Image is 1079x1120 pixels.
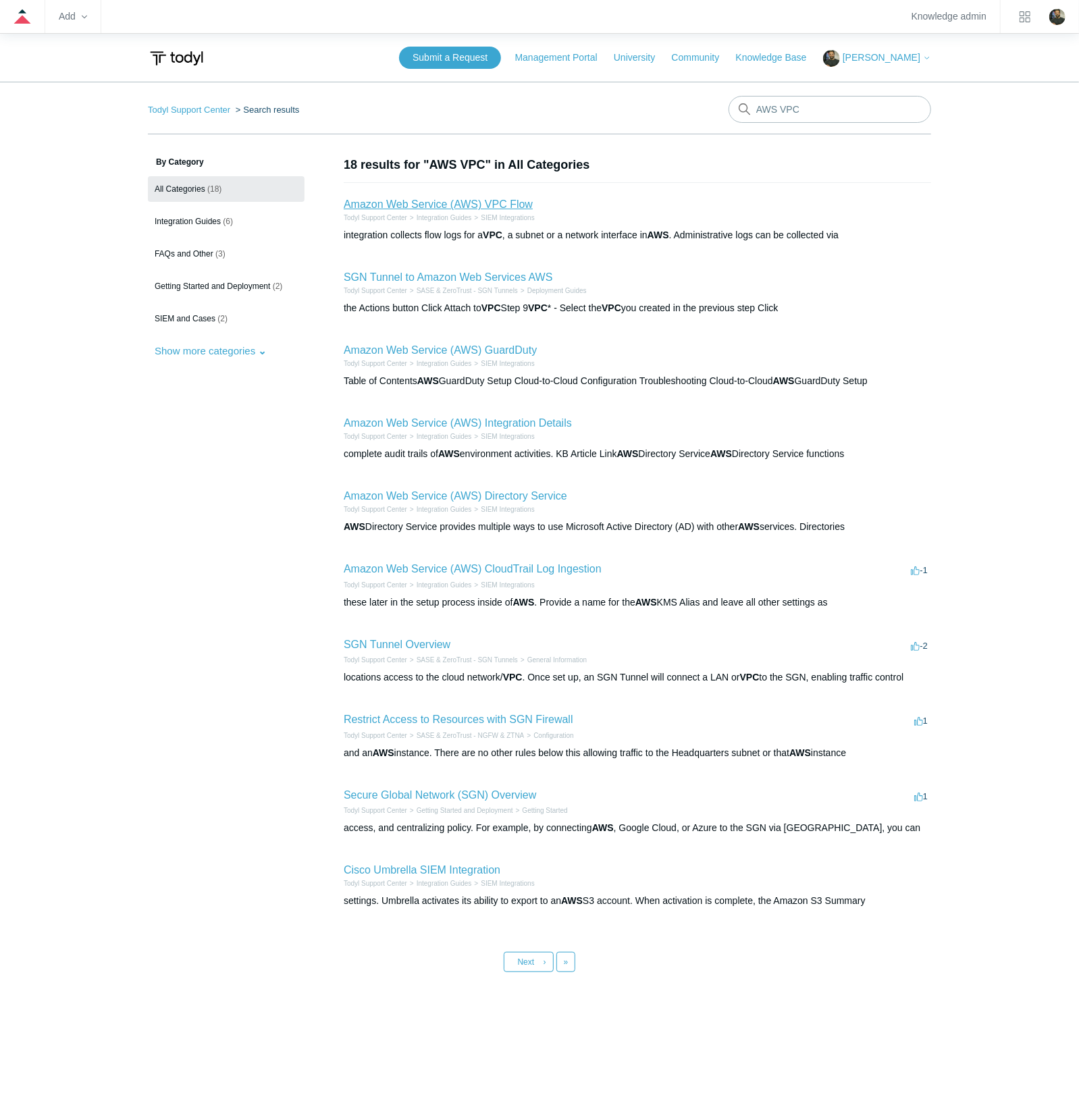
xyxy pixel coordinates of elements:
[344,374,931,388] div: Table of Contents GuardDuty Setup Cloud-to-Cloud Configuration Troubleshooting Cloud-to-Cloud Gua...
[523,807,568,814] a: Getting Started
[417,807,513,814] a: Getting Started and Deployment
[148,105,233,115] li: Todyl Support Center
[148,156,305,168] h3: By Category
[518,957,535,967] span: Next
[518,655,587,665] li: General Information
[344,639,450,650] a: SGN Tunnel Overview
[513,597,535,608] em: AWS
[561,895,583,906] em: AWS
[710,448,732,459] em: AWS
[773,375,795,386] em: AWS
[417,375,439,386] em: AWS
[823,50,931,67] button: [PERSON_NAME]
[148,176,305,202] a: All Categories (18)
[417,880,472,887] a: Integration Guides
[504,952,554,972] a: Next
[481,433,534,440] a: SIEM Integrations
[344,490,567,502] a: Amazon Web Service (AWS) Directory Service
[635,597,657,608] em: AWS
[417,581,472,589] a: Integration Guides
[344,521,365,532] em: AWS
[472,580,535,590] li: SIEM Integrations
[592,822,614,833] em: AWS
[344,520,931,534] div: Directory Service provides multiple ways to use Microsoft Active Directory (AD) with other servic...
[344,805,407,816] li: Todyl Support Center
[417,732,525,739] a: SASE & ZeroTrust - NGFW & ZTNA
[417,656,518,664] a: SASE & ZeroTrust - SGN Tunnels
[417,506,472,513] a: Integration Guides
[417,360,472,367] a: Integration Guides
[738,521,760,532] em: AWS
[344,504,407,514] li: Todyl Support Center
[417,433,472,440] a: Integration Guides
[672,51,733,65] a: Community
[344,198,533,210] a: Amazon Web Service (AWS) VPC Flow
[344,360,407,367] a: Todyl Support Center
[914,716,928,726] span: 1
[1049,9,1065,25] img: user avatar
[344,655,407,665] li: Todyl Support Center
[344,287,407,294] a: Todyl Support Center
[481,581,534,589] a: SIEM Integrations
[544,957,546,967] span: ›
[912,13,986,20] a: Knowledge admin
[59,13,87,20] zd-hc-trigger: Add
[344,581,407,589] a: Todyl Support Center
[472,358,535,369] li: SIEM Integrations
[399,47,501,69] a: Submit a Request
[344,670,931,685] div: locations access to the cloud network/ . Once set up, an SGN Tunnel will connect a LAN or to the ...
[207,184,221,194] span: (18)
[344,431,407,442] li: Todyl Support Center
[515,51,611,65] a: Management Portal
[344,286,407,296] li: Todyl Support Center
[407,580,472,590] li: Integration Guides
[417,214,472,221] a: Integration Guides
[648,230,669,240] em: AWS
[344,656,407,664] a: Todyl Support Center
[472,431,535,442] li: SIEM Integrations
[843,52,920,63] span: [PERSON_NAME]
[344,746,931,760] div: and an instance. There are no other rules below this allowing traffic to the Headquarters subnet ...
[481,506,534,513] a: SIEM Integrations
[602,302,621,313] em: VPC
[614,51,668,65] a: University
[344,880,407,887] a: Todyl Support Center
[407,805,513,816] li: Getting Started and Deployment
[344,732,407,739] a: Todyl Support Center
[148,105,230,115] a: Todyl Support Center
[1049,9,1065,25] zd-hc-trigger: Click your profile icon to open the profile menu
[155,249,213,259] span: FAQs and Other
[617,448,639,459] em: AWS
[407,358,472,369] li: Integration Guides
[911,641,928,651] span: -2
[344,807,407,814] a: Todyl Support Center
[215,249,226,259] span: (3)
[233,105,300,115] li: Search results
[483,230,502,240] em: VPC
[417,287,518,294] a: SASE & ZeroTrust - SGN Tunnels
[481,302,501,313] em: VPC
[344,821,931,835] div: access, and centralizing policy. For example, by connecting , Google Cloud, or Azure to the SGN v...
[344,417,572,429] a: Amazon Web Service (AWS) Integration Details
[513,805,568,816] li: Getting Started
[911,565,928,575] span: -1
[344,878,407,888] li: Todyl Support Center
[481,360,534,367] a: SIEM Integrations
[148,338,273,363] button: Show more categories
[564,957,569,967] span: »
[472,213,535,223] li: SIEM Integrations
[344,730,407,741] li: Todyl Support Center
[407,504,472,514] li: Integration Guides
[344,344,537,356] a: Amazon Web Service (AWS) GuardDuty
[740,672,760,683] em: VPC
[344,447,931,461] div: complete audit trails of environment activities. KB Article Link Directory Service Directory Serv...
[217,314,228,323] span: (2)
[344,595,931,610] div: these later in the setup process inside of . Provide a name for the KMS Alias and leave all other...
[344,789,536,801] a: Secure Global Network (SGN) Overview
[472,878,535,888] li: SIEM Integrations
[789,747,811,758] em: AWS
[344,714,573,725] a: Restrict Access to Resources with SGN Firewall
[148,241,305,267] a: FAQs and Other (3)
[914,791,928,801] span: 1
[155,217,221,226] span: Integration Guides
